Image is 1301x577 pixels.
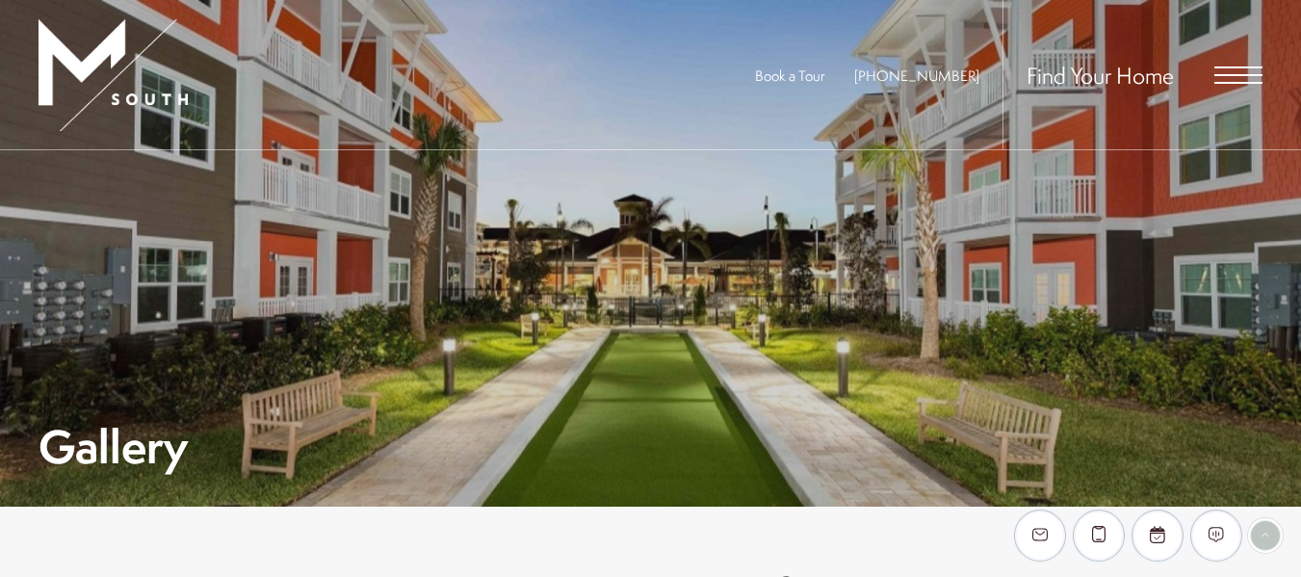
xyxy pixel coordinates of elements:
a: Book a Tour [755,66,825,86]
img: MSouth [39,19,188,131]
button: Open Menu [1214,66,1262,84]
a: Find Your Home [1027,60,1174,91]
span: [PHONE_NUMBER] [854,66,979,86]
h1: Gallery [39,425,188,468]
a: Call Us at 813-570-8014 [854,66,979,86]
